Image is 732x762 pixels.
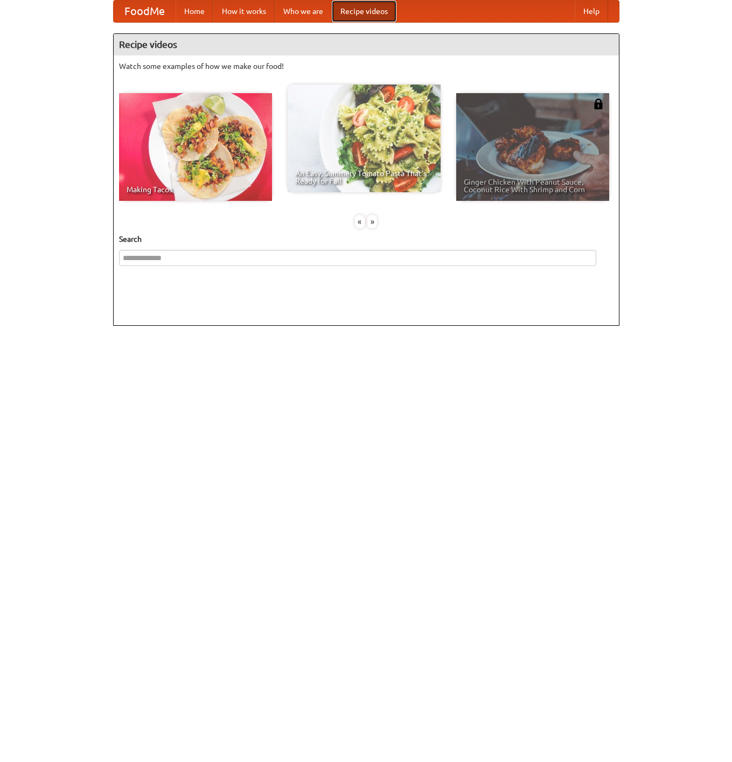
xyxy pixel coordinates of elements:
h5: Search [119,234,614,244]
a: FoodMe [114,1,176,22]
a: How it works [213,1,275,22]
div: « [355,215,365,228]
a: An Easy, Summery Tomato Pasta That's Ready for Fall [288,85,441,192]
p: Watch some examples of how we make our food! [119,61,614,72]
h4: Recipe videos [114,34,619,55]
img: 483408.png [593,99,604,109]
a: Making Tacos [119,93,272,201]
a: Help [575,1,608,22]
div: » [367,215,377,228]
span: An Easy, Summery Tomato Pasta That's Ready for Fall [295,170,433,185]
a: Home [176,1,213,22]
a: Recipe videos [332,1,396,22]
a: Who we are [275,1,332,22]
span: Making Tacos [127,186,264,193]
